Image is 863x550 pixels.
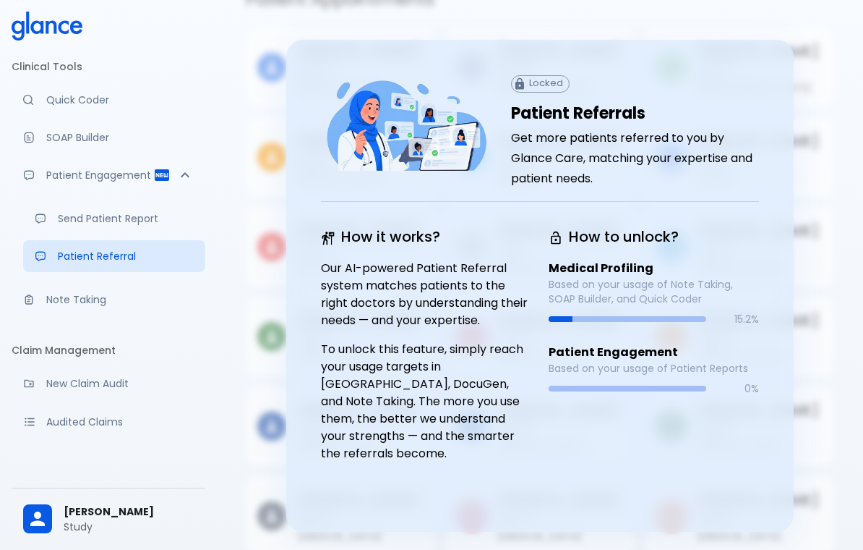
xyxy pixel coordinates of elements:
[12,368,205,399] a: Audit a new claim
[523,78,569,89] span: Locked
[64,504,194,520] span: [PERSON_NAME]
[46,292,194,307] p: Note Taking
[64,520,194,534] p: Study
[12,159,205,191] div: Patient Reports & Referrals
[697,529,823,543] p: [MEDICAL_DATA]
[46,93,194,107] p: Quick Coder
[12,494,205,544] div: [PERSON_NAME]Study
[46,130,194,145] p: SOAP Builder
[46,376,194,391] p: New Claim Audit
[511,128,760,189] h6: Get more patients referred to you by Glance Care, matching your expertise and patient needs.
[12,49,205,84] li: Clinical Tools
[12,84,205,116] a: Moramiz: Find ICD10AM codes instantly
[706,381,759,396] p: 0 %
[549,361,759,376] p: Based on your usage of Patient Reports
[12,284,205,316] a: Advanced note-taking
[549,344,759,361] p: Patient Engagement
[23,203,205,234] a: Send a patient summary
[12,333,205,368] li: Claim Management
[498,529,623,543] p: [MEDICAL_DATA]
[321,225,531,248] h6: How it works?
[58,211,194,226] p: Send Patient Report
[46,168,153,182] p: Patient Engagement
[12,406,205,438] a: View audited claims
[549,260,759,277] p: Medical Profiling
[321,260,531,329] p: Our AI-powered Patient Referral system matches patients to the right doctors by understanding the...
[321,75,494,178] img: doctor-pt-referral-C5hiRdcq.png
[511,104,760,123] h1: Patient Referrals
[549,225,759,248] h6: How to unlock?
[321,341,531,462] p: To unlock this feature, simply reach your usage targets in [GEOGRAPHIC_DATA], DocuGen, and Note T...
[23,240,205,272] a: Receive patient referrals
[12,122,205,153] a: Docugen: Compose a clinical documentation in seconds
[46,415,194,429] p: Audited Claims
[298,40,423,63] h6: [PERSON_NAME]
[706,312,759,326] p: 15.2 %
[549,277,759,306] p: Based on your usage of Note Taking, SOAP Builder, and Quick Coder
[12,444,205,475] a: Monitor progress of claim corrections
[298,529,423,543] p: [MEDICAL_DATA]
[58,249,194,263] p: Patient Referral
